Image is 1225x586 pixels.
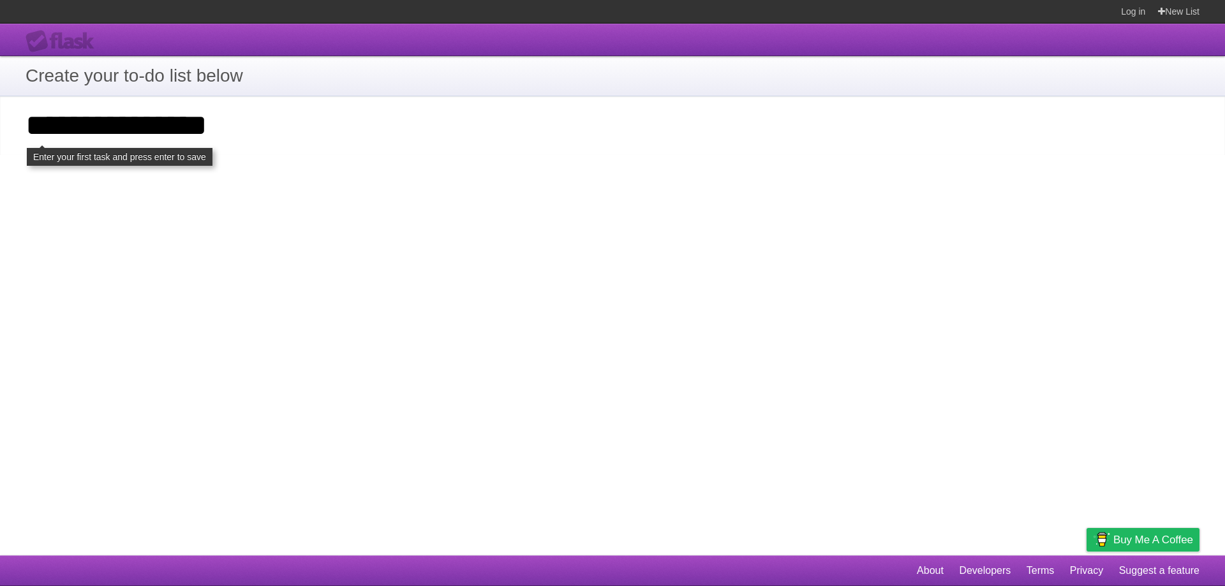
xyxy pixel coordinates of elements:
[1070,559,1103,583] a: Privacy
[917,559,944,583] a: About
[1087,528,1199,552] a: Buy me a coffee
[959,559,1011,583] a: Developers
[1027,559,1055,583] a: Terms
[26,62,1199,89] h1: Create your to-do list below
[26,30,102,53] div: Flask
[1113,529,1193,551] span: Buy me a coffee
[1093,529,1110,550] img: Buy me a coffee
[1119,559,1199,583] a: Suggest a feature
